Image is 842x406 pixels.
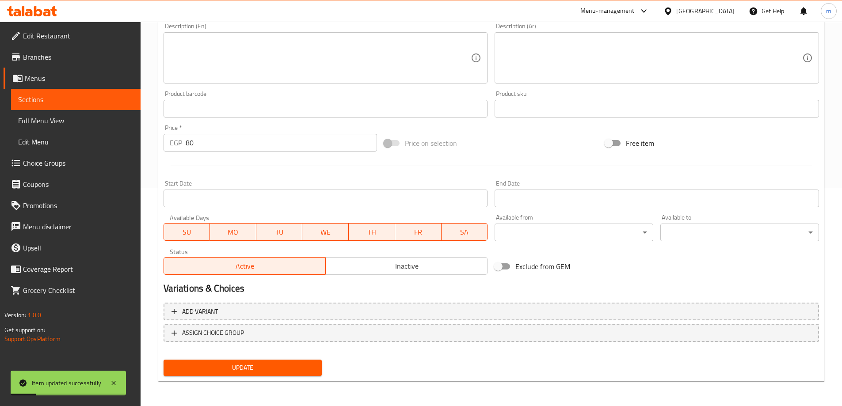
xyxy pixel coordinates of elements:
button: SU [164,223,210,241]
span: TU [260,226,299,239]
span: TH [352,226,392,239]
h2: Variations & Choices [164,282,819,295]
a: Edit Menu [11,131,141,152]
a: Upsell [4,237,141,258]
a: Coverage Report [4,258,141,280]
span: SU [168,226,207,239]
a: Menu disclaimer [4,216,141,237]
span: Coupons [23,179,133,190]
a: Grocery Checklist [4,280,141,301]
button: Active [164,257,326,275]
span: Price on selection [405,138,457,148]
a: Promotions [4,195,141,216]
button: WE [302,223,349,241]
button: SA [442,223,488,241]
span: Update [171,362,315,373]
span: WE [306,226,345,239]
div: [GEOGRAPHIC_DATA] [676,6,735,16]
input: Please enter price [186,134,377,152]
span: Promotions [23,200,133,211]
a: Edit Restaurant [4,25,141,46]
span: 1.0.0 [27,309,41,321]
span: Edit Restaurant [23,30,133,41]
span: Inactive [329,260,484,273]
a: Full Menu View [11,110,141,131]
a: Branches [4,46,141,68]
a: Support.OpsPlatform [4,333,61,345]
span: Add variant [182,306,218,317]
p: EGP [170,137,182,148]
span: Version: [4,309,26,321]
div: ​ [495,224,653,241]
span: FR [399,226,438,239]
span: Branches [23,52,133,62]
div: Item updated successfully [32,378,101,388]
span: Active [168,260,322,273]
span: Get support on: [4,324,45,336]
button: TU [256,223,303,241]
a: Sections [11,89,141,110]
span: MO [213,226,253,239]
a: Choice Groups [4,152,141,174]
span: m [826,6,831,16]
a: Menus [4,68,141,89]
span: Sections [18,94,133,105]
button: Update [164,360,322,376]
span: Upsell [23,243,133,253]
span: Coverage Report [23,264,133,274]
span: Grocery Checklist [23,285,133,296]
span: ASSIGN CHOICE GROUP [182,327,244,338]
span: Exclude from GEM [515,261,570,272]
span: Free item [626,138,654,148]
span: Choice Groups [23,158,133,168]
a: Coupons [4,174,141,195]
span: Menu disclaimer [23,221,133,232]
button: Add variant [164,303,819,321]
button: FR [395,223,442,241]
input: Please enter product sku [495,100,819,118]
button: MO [210,223,256,241]
button: TH [349,223,395,241]
div: ​ [660,224,819,241]
span: SA [445,226,484,239]
button: ASSIGN CHOICE GROUP [164,324,819,342]
input: Please enter product barcode [164,100,488,118]
button: Inactive [325,257,488,275]
div: Menu-management [580,6,635,16]
span: Edit Menu [18,137,133,147]
span: Full Menu View [18,115,133,126]
span: Menus [25,73,133,83]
